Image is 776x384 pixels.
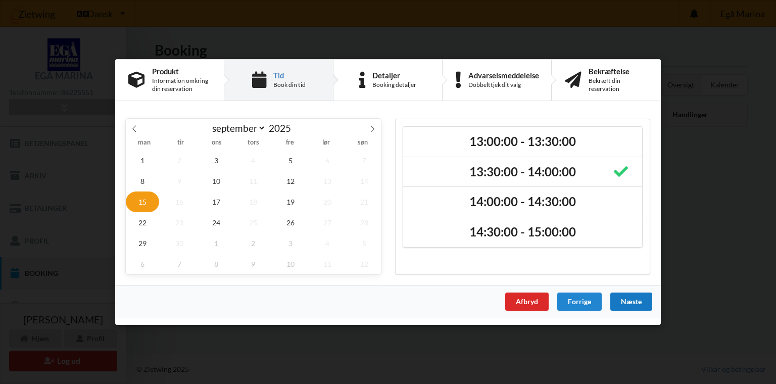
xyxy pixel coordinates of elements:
[237,191,270,212] span: september 18, 2025
[311,150,344,171] span: september 6, 2025
[126,191,159,212] span: september 15, 2025
[557,293,602,311] div: Forrige
[274,254,307,274] span: oktober 10, 2025
[345,140,381,147] span: søn
[126,171,159,191] span: september 8, 2025
[348,212,381,233] span: september 28, 2025
[589,77,648,93] div: Bekræft din reservation
[163,191,196,212] span: september 16, 2025
[274,212,307,233] span: september 26, 2025
[162,140,199,147] span: tir
[237,171,270,191] span: september 11, 2025
[200,171,233,191] span: september 10, 2025
[311,191,344,212] span: september 20, 2025
[274,233,307,254] span: oktober 3, 2025
[348,233,381,254] span: oktober 5, 2025
[163,233,196,254] span: september 30, 2025
[200,254,233,274] span: oktober 8, 2025
[273,71,306,79] div: Tid
[348,191,381,212] span: september 21, 2025
[468,81,539,89] div: Dobbelttjek dit valg
[589,67,648,75] div: Bekræftelse
[126,254,159,274] span: oktober 6, 2025
[273,81,306,89] div: Book din tid
[237,233,270,254] span: oktober 2, 2025
[126,140,162,147] span: man
[274,171,307,191] span: september 12, 2025
[237,254,270,274] span: oktober 9, 2025
[126,150,159,171] span: september 1, 2025
[372,71,416,79] div: Detaljer
[208,122,266,134] select: Month
[163,212,196,233] span: september 23, 2025
[163,150,196,171] span: september 2, 2025
[237,150,270,171] span: september 4, 2025
[126,212,159,233] span: september 22, 2025
[311,254,344,274] span: oktober 11, 2025
[163,254,196,274] span: oktober 7, 2025
[311,212,344,233] span: september 27, 2025
[274,191,307,212] span: september 19, 2025
[468,71,539,79] div: Advarselsmeddelelse
[348,171,381,191] span: september 14, 2025
[126,233,159,254] span: september 29, 2025
[410,164,635,180] h2: 13:30:00 - 14:00:00
[272,140,308,147] span: fre
[237,212,270,233] span: september 25, 2025
[311,233,344,254] span: oktober 4, 2025
[152,67,211,75] div: Produkt
[610,293,652,311] div: Næste
[410,224,635,240] h2: 14:30:00 - 15:00:00
[235,140,271,147] span: tors
[200,191,233,212] span: september 17, 2025
[199,140,235,147] span: ons
[163,171,196,191] span: september 9, 2025
[348,150,381,171] span: september 7, 2025
[266,122,299,134] input: Year
[200,212,233,233] span: september 24, 2025
[311,171,344,191] span: september 13, 2025
[372,81,416,89] div: Booking detaljer
[200,150,233,171] span: september 3, 2025
[200,233,233,254] span: oktober 1, 2025
[274,150,307,171] span: september 5, 2025
[505,293,549,311] div: Afbryd
[410,195,635,210] h2: 14:00:00 - 14:30:00
[410,134,635,150] h2: 13:00:00 - 13:30:00
[152,77,211,93] div: Information omkring din reservation
[308,140,345,147] span: lør
[348,254,381,274] span: oktober 12, 2025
